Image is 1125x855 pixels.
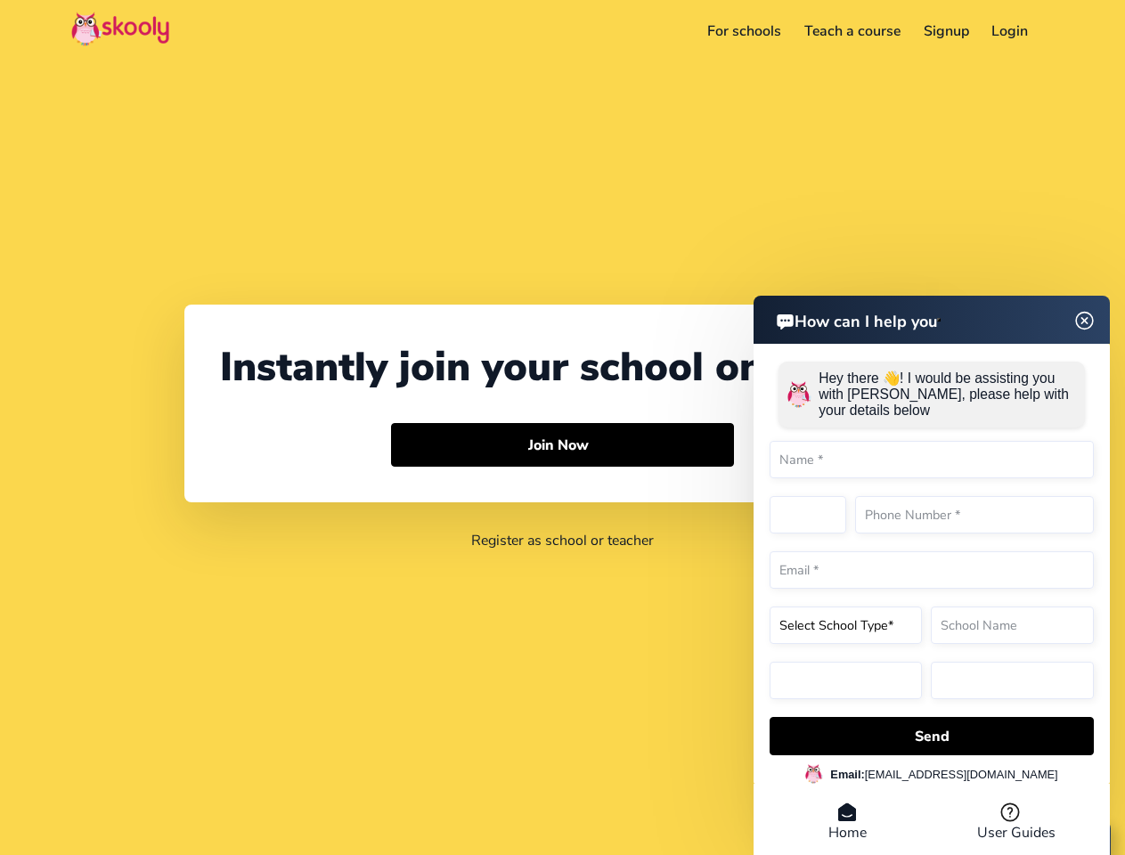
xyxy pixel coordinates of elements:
[980,17,1039,45] a: Login
[793,17,912,45] a: Teach a course
[391,423,734,468] button: Join Now
[71,12,169,46] img: Skooly
[220,340,906,395] div: Instantly join your school on Skooly
[912,17,981,45] a: Signup
[697,17,794,45] a: For schools
[471,531,654,550] a: Register as school or teacher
